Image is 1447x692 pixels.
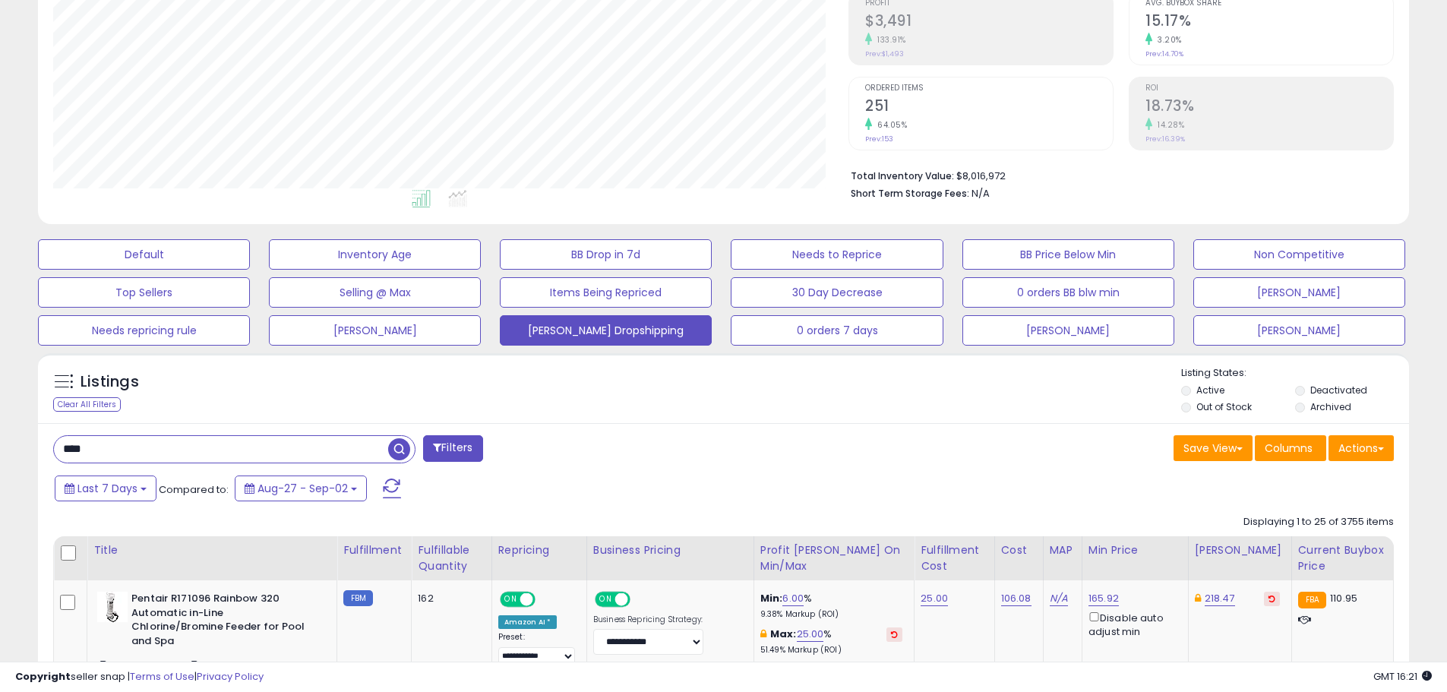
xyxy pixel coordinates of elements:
div: Fulfillable Quantity [418,542,485,574]
li: $8,016,972 [851,166,1382,184]
small: 14.28% [1152,119,1184,131]
div: Cost [1001,542,1037,558]
button: BB Drop in 7d [500,239,712,270]
button: BB Price Below Min [962,239,1174,270]
button: Columns [1255,435,1326,461]
button: Top Sellers [38,277,250,308]
button: Needs repricing rule [38,315,250,346]
span: Aug-27 - Sep-02 [257,481,348,496]
div: Min Price [1088,542,1182,558]
span: Compared to: [159,482,229,497]
a: 218.47 [1205,591,1235,606]
button: Items Being Repriced [500,277,712,308]
div: [PERSON_NAME] [1195,542,1285,558]
span: N/A [972,186,990,201]
a: 106.08 [1001,591,1032,606]
label: Active [1196,384,1224,397]
button: Filters [423,435,482,462]
small: FBM [343,590,373,606]
b: Pentair R171096 Rainbow 320 Automatic in-Line Chlorine/Bromine Feeder for Pool and Spa [131,592,316,652]
a: 25.00 [921,591,948,606]
button: [PERSON_NAME] [269,315,481,346]
p: Listing States: [1181,366,1409,381]
div: Business Pricing [593,542,747,558]
div: Clear All Filters [53,397,121,412]
span: Last 7 Days [77,481,137,496]
a: Terms of Use [130,669,194,684]
button: Save View [1174,435,1253,461]
a: N/A [1050,591,1068,606]
b: Total Inventory Value: [851,169,954,182]
div: Amazon AI * [498,615,558,629]
strong: Copyright [15,669,71,684]
div: seller snap | | [15,670,264,684]
div: Disable auto adjust min [1088,609,1177,639]
span: OFF [532,593,557,606]
div: 162 [418,592,479,605]
button: Default [38,239,250,270]
button: Non Competitive [1193,239,1405,270]
span: | SKU: R171096-BSD [186,660,273,672]
div: % [760,592,902,620]
small: Prev: $1,493 [865,49,904,58]
button: Inventory Age [269,239,481,270]
h2: $3,491 [865,12,1113,33]
a: Privacy Policy [197,669,264,684]
small: 3.20% [1152,34,1182,46]
div: Fulfillment [343,542,405,558]
button: 0 orders 7 days [731,315,943,346]
small: Prev: 14.70% [1145,49,1183,58]
label: Out of Stock [1196,400,1252,413]
span: ON [596,593,615,606]
div: Displaying 1 to 25 of 3755 items [1243,515,1394,529]
div: Profit [PERSON_NAME] on Min/Max [760,542,908,574]
span: 2025-09-10 16:21 GMT [1373,669,1432,684]
span: 110.95 [1330,591,1357,605]
th: The percentage added to the cost of goods (COGS) that forms the calculator for Min & Max prices. [754,536,914,580]
b: Min: [760,591,783,605]
b: Short Term Storage Fees: [851,187,969,200]
p: 51.49% Markup (ROI) [760,645,902,656]
button: [PERSON_NAME] Dropshipping [500,315,712,346]
div: Current Buybox Price [1298,542,1387,574]
p: 9.38% Markup (ROI) [760,609,902,620]
label: Business Repricing Strategy: [593,615,703,625]
div: Preset: [498,632,575,666]
button: Needs to Reprice [731,239,943,270]
small: Prev: 16.39% [1145,134,1185,144]
div: MAP [1050,542,1076,558]
div: Fulfillment Cost [921,542,987,574]
div: Repricing [498,542,580,558]
span: Columns [1265,441,1313,456]
button: Selling @ Max [269,277,481,308]
button: [PERSON_NAME] [1193,315,1405,346]
img: 41L1S-hsX4L._SL40_.jpg [97,592,128,622]
small: Prev: 153 [865,134,893,144]
a: 6.00 [782,591,804,606]
button: 30 Day Decrease [731,277,943,308]
span: ON [501,593,520,606]
button: Aug-27 - Sep-02 [235,476,367,501]
small: 133.91% [872,34,906,46]
a: B001DO0QKQ [128,660,184,673]
label: Deactivated [1310,384,1367,397]
span: Ordered Items [865,84,1113,93]
h2: 15.17% [1145,12,1393,33]
small: FBA [1298,592,1326,608]
div: % [760,627,902,656]
button: [PERSON_NAME] [1193,277,1405,308]
a: 25.00 [797,627,824,642]
h2: 18.73% [1145,97,1393,118]
label: Archived [1310,400,1351,413]
b: Max: [770,627,797,641]
button: 0 orders BB blw min [962,277,1174,308]
button: Last 7 Days [55,476,156,501]
span: ROI [1145,84,1393,93]
small: 64.05% [872,119,907,131]
a: 165.92 [1088,591,1119,606]
div: Title [93,542,330,558]
h5: Listings [81,371,139,393]
button: Actions [1329,435,1394,461]
span: OFF [628,593,652,606]
button: [PERSON_NAME] [962,315,1174,346]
